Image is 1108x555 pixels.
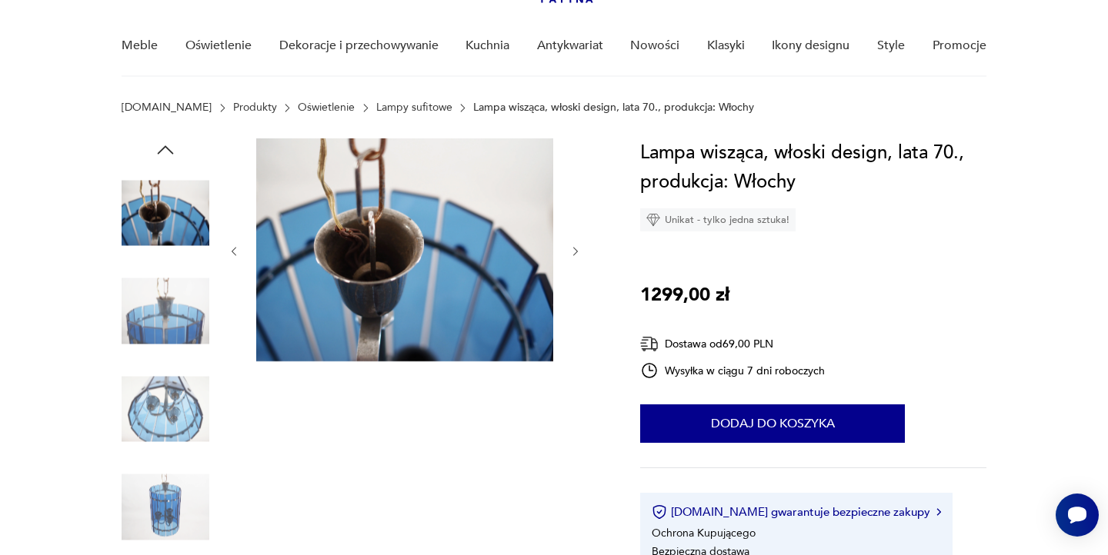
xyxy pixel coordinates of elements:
[122,16,158,75] a: Meble
[185,16,252,75] a: Oświetlenie
[537,16,603,75] a: Antykwariat
[646,213,660,227] img: Ikona diamentu
[466,16,509,75] a: Kuchnia
[122,169,209,257] img: Zdjęcie produktu Lampa wisząca, włoski design, lata 70., produkcja: Włochy
[640,404,905,443] button: Dodaj do koszyka
[256,138,553,361] img: Zdjęcie produktu Lampa wisząca, włoski design, lata 70., produkcja: Włochy
[640,138,986,197] h1: Lampa wisząca, włoski design, lata 70., produkcja: Włochy
[122,464,209,551] img: Zdjęcie produktu Lampa wisząca, włoski design, lata 70., produkcja: Włochy
[936,508,941,516] img: Ikona strzałki w prawo
[933,16,986,75] a: Promocje
[652,526,756,540] li: Ochrona Kupującego
[473,101,754,114] p: Lampa wisząca, włoski design, lata 70., produkcja: Włochy
[652,504,940,520] button: [DOMAIN_NAME] gwarantuje bezpieczne zakupy
[122,101,212,114] a: [DOMAIN_NAME]
[298,101,355,114] a: Oświetlenie
[279,16,439,75] a: Dekoracje i przechowywanie
[640,208,796,231] div: Unikat - tylko jedna sztuka!
[877,16,905,75] a: Style
[707,16,745,75] a: Klasyki
[640,361,825,380] div: Wysyłka w ciągu 7 dni roboczych
[122,268,209,355] img: Zdjęcie produktu Lampa wisząca, włoski design, lata 70., produkcja: Włochy
[233,101,277,114] a: Produkty
[1056,494,1099,537] iframe: Smartsupp widget button
[640,334,659,354] img: Ikona dostawy
[772,16,849,75] a: Ikony designu
[640,334,825,354] div: Dostawa od 69,00 PLN
[640,281,729,310] p: 1299,00 zł
[652,504,667,520] img: Ikona certyfikatu
[376,101,452,114] a: Lampy sufitowe
[630,16,679,75] a: Nowości
[122,365,209,453] img: Zdjęcie produktu Lampa wisząca, włoski design, lata 70., produkcja: Włochy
